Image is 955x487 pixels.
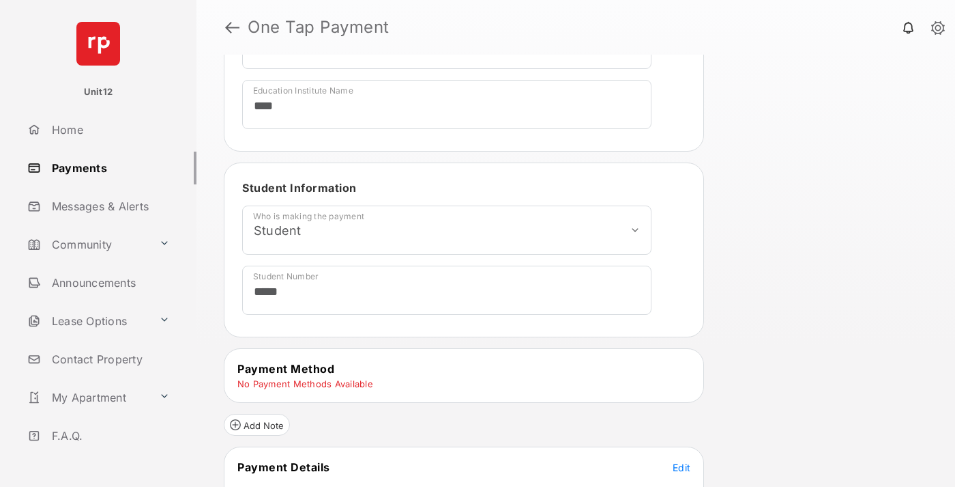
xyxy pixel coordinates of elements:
[22,305,153,337] a: Lease Options
[22,343,196,376] a: Contact Property
[22,228,153,261] a: Community
[22,266,196,299] a: Announcements
[237,460,330,474] span: Payment Details
[84,85,113,99] p: Unit12
[237,378,374,390] td: No Payment Methods Available
[22,381,153,414] a: My Apartment
[22,113,196,146] a: Home
[224,414,290,436] button: Add Note
[76,22,120,66] img: svg+xml;base64,PHN2ZyB4bWxucz0iaHR0cDovL3d3dy53My5vcmcvMjAwMC9zdmciIHdpZHRoPSI2NCIgaGVpZ2h0PSI2NC...
[237,362,334,376] span: Payment Method
[22,419,196,452] a: F.A.Q.
[242,181,357,195] span: Student Information
[673,460,690,474] button: Edit
[22,190,196,223] a: Messages & Alerts
[673,462,690,473] span: Edit
[248,19,390,36] strong: One Tap Payment
[22,152,196,184] a: Payments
